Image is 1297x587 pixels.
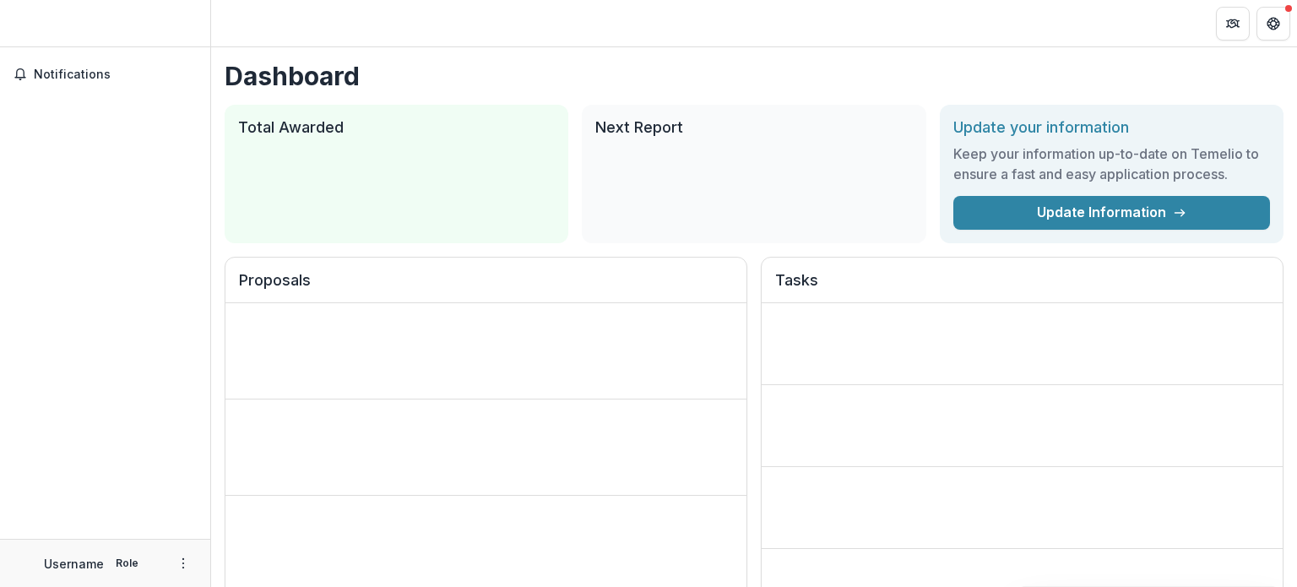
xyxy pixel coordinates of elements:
[238,118,555,137] h2: Total Awarded
[953,118,1270,137] h2: Update your information
[111,556,144,571] p: Role
[239,271,733,303] h2: Proposals
[34,68,197,82] span: Notifications
[1256,7,1290,41] button: Get Help
[1216,7,1250,41] button: Partners
[953,196,1270,230] a: Update Information
[173,553,193,573] button: More
[775,271,1269,303] h2: Tasks
[595,118,912,137] h2: Next Report
[225,61,1283,91] h1: Dashboard
[953,144,1270,184] h3: Keep your information up-to-date on Temelio to ensure a fast and easy application process.
[44,555,104,573] p: Username
[7,61,204,88] button: Notifications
